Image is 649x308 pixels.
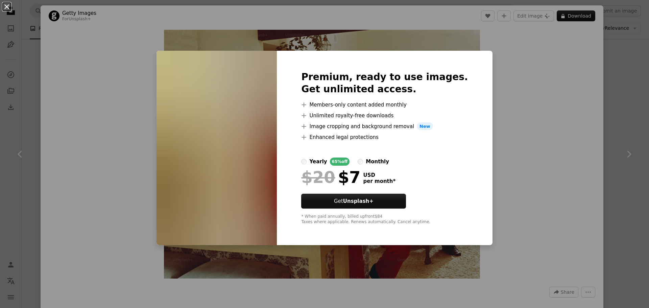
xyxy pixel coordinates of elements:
[301,168,360,186] div: $7
[330,158,350,166] div: 65% off
[301,101,468,109] li: Members-only content added monthly
[301,194,406,209] button: GetUnsplash+
[157,51,277,245] img: premium_photo-1664391791708-7734f98ebafc
[301,133,468,141] li: Enhanced legal protections
[301,214,468,225] div: * When paid annually, billed upfront $84 Taxes where applicable. Renews automatically. Cancel any...
[301,168,335,186] span: $20
[301,159,307,164] input: yearly65%off
[301,112,468,120] li: Unlimited royalty-free downloads
[343,198,374,204] strong: Unsplash+
[363,178,395,184] span: per month *
[301,71,468,95] h2: Premium, ready to use images. Get unlimited access.
[309,158,327,166] div: yearly
[417,122,433,131] span: New
[363,172,395,178] span: USD
[366,158,389,166] div: monthly
[358,159,363,164] input: monthly
[301,122,468,131] li: Image cropping and background removal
